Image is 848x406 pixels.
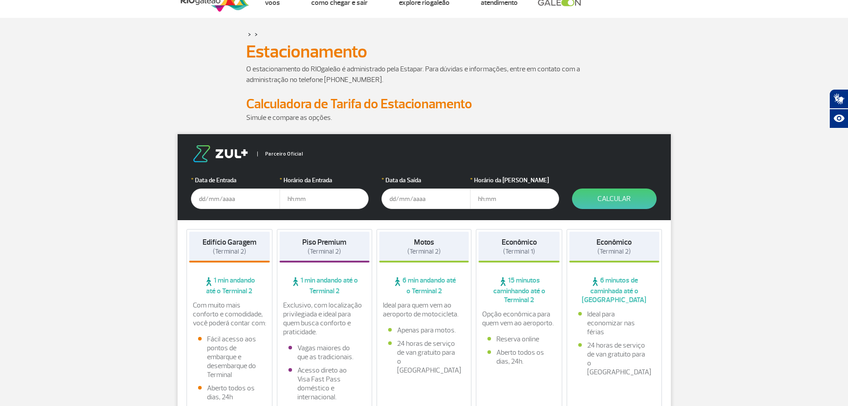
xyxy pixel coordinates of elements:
strong: Motos [414,238,434,247]
li: Fácil acesso aos pontos de embarque e desembarque do Terminal [198,335,261,379]
div: Plugin de acessibilidade da Hand Talk. [829,89,848,128]
li: Aberto todos os dias, 24h. [487,348,551,366]
button: Calcular [572,189,657,209]
li: Vagas maiores do que as tradicionais. [288,344,361,361]
button: Abrir recursos assistivos. [829,109,848,128]
p: O estacionamento do RIOgaleão é administrado pela Estapar. Para dúvidas e informações, entre em c... [246,64,602,85]
a: > [248,29,251,39]
li: Reserva online [487,335,551,344]
p: Ideal para quem vem ao aeroporto de motocicleta. [383,301,466,319]
button: Abrir tradutor de língua de sinais. [829,89,848,109]
li: Ideal para economizar nas férias [578,310,650,336]
input: dd/mm/aaaa [191,189,280,209]
span: (Terminal 1) [503,247,535,256]
p: Simule e compare as opções. [246,112,602,123]
label: Data da Saída [381,176,471,185]
input: dd/mm/aaaa [381,189,471,209]
a: > [255,29,258,39]
strong: Econômico [596,238,632,247]
p: Opção econômica para quem vem ao aeroporto. [482,310,556,328]
h1: Estacionamento [246,44,602,59]
li: Apenas para motos. [388,326,460,335]
span: 6 minutos de caminhada até o [GEOGRAPHIC_DATA] [569,276,659,304]
p: Com muito mais conforto e comodidade, você poderá contar com: [193,301,267,328]
span: 1 min andando até o Terminal 2 [189,276,270,295]
h2: Calculadora de Tarifa do Estacionamento [246,96,602,112]
p: Exclusivo, com localização privilegiada e ideal para quem busca conforto e praticidade. [283,301,366,336]
label: Horário da Entrada [280,176,369,185]
span: 1 min andando até o Terminal 2 [280,276,369,295]
label: Horário da [PERSON_NAME] [470,176,559,185]
span: (Terminal 2) [597,247,631,256]
span: 15 minutos caminhando até o Terminal 2 [479,276,560,304]
li: Acesso direto ao Visa Fast Pass doméstico e internacional. [288,366,361,402]
span: (Terminal 2) [213,247,246,256]
li: 24 horas de serviço de van gratuito para o [GEOGRAPHIC_DATA] [578,341,650,377]
span: (Terminal 2) [308,247,341,256]
li: 24 horas de serviço de van gratuito para o [GEOGRAPHIC_DATA] [388,339,460,375]
strong: Piso Premium [302,238,346,247]
span: 6 min andando até o Terminal 2 [379,276,469,295]
img: logo-zul.png [191,145,250,162]
input: hh:mm [470,189,559,209]
span: Parceiro Oficial [257,152,303,156]
strong: Edifício Garagem [203,238,256,247]
li: Aberto todos os dias, 24h [198,384,261,402]
label: Data de Entrada [191,176,280,185]
span: (Terminal 2) [407,247,441,256]
input: hh:mm [280,189,369,209]
strong: Econômico [502,238,537,247]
